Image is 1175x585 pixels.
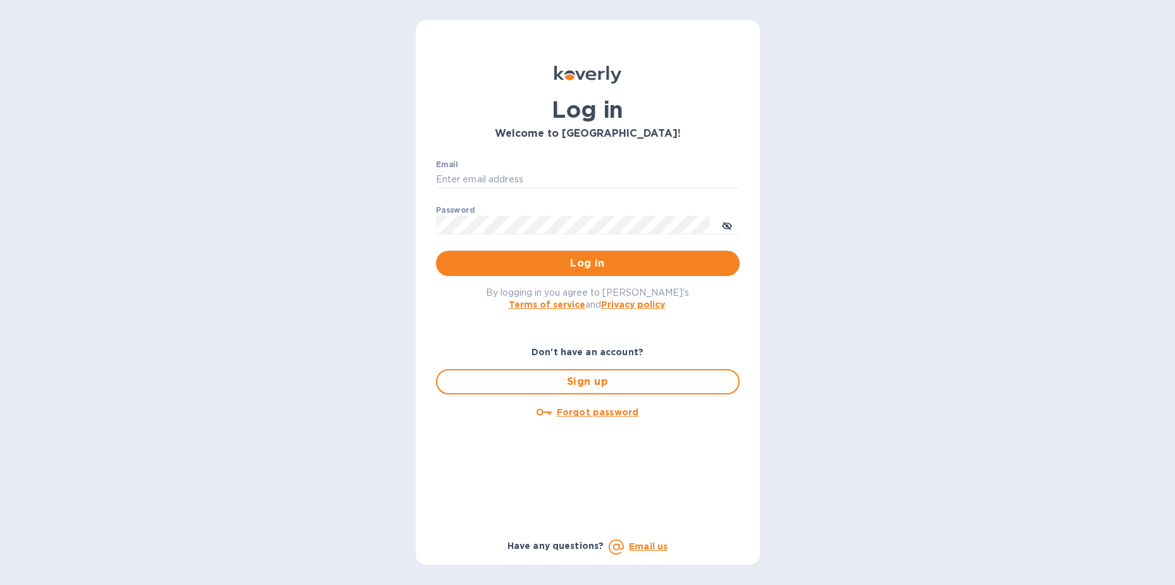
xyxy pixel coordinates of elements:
[436,206,475,214] label: Password
[447,374,728,389] span: Sign up
[507,541,604,551] b: Have any questions?
[509,299,585,310] a: Terms of service
[436,251,740,276] button: Log in
[436,369,740,394] button: Sign up
[436,96,740,123] h1: Log in
[554,66,621,84] img: Koverly
[714,212,740,237] button: toggle password visibility
[486,287,689,310] span: By logging in you agree to [PERSON_NAME]'s and .
[446,256,730,271] span: Log in
[436,170,740,189] input: Enter email address
[601,299,665,310] a: Privacy policy
[557,407,638,417] u: Forgot password
[629,541,668,551] a: Email us
[532,347,643,357] b: Don't have an account?
[436,161,458,168] label: Email
[436,128,740,140] h3: Welcome to [GEOGRAPHIC_DATA]!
